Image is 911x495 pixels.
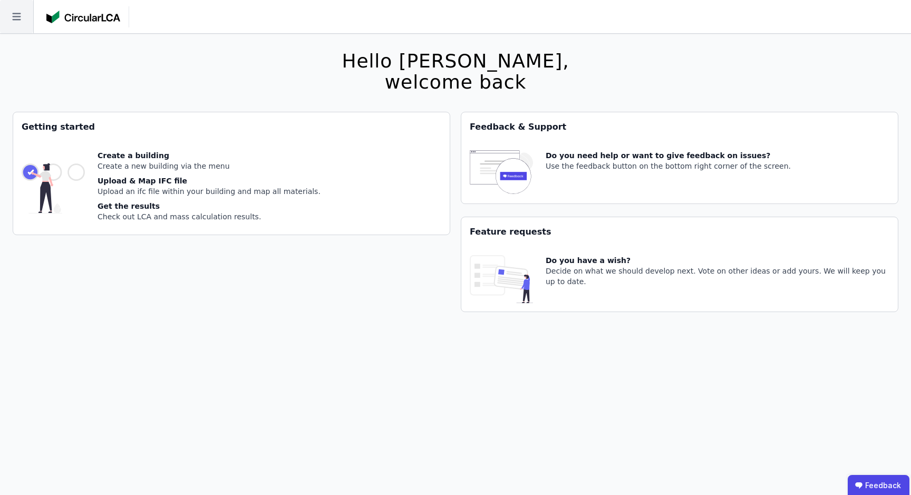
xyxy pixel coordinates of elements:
img: feedback-icon-HCTs5lye.svg [470,150,533,195]
div: Upload an ifc file within your building and map all materials. [98,186,321,197]
div: Do you have a wish? [546,255,889,266]
div: Feedback & Support [461,112,898,142]
div: Get the results [98,201,321,211]
div: Feature requests [461,217,898,247]
div: Create a building [98,150,321,161]
div: welcome back [342,72,569,93]
div: Hello [PERSON_NAME], [342,51,569,72]
img: feature_request_tile-UiXE1qGU.svg [470,255,533,303]
div: Getting started [13,112,450,142]
div: Decide on what we should develop next. Vote on other ideas or add yours. We will keep you up to d... [546,266,889,287]
div: Upload & Map IFC file [98,176,321,186]
div: Create a new building via the menu [98,161,321,171]
img: getting_started_tile-DrF_GRSv.svg [22,150,85,226]
img: Concular [46,11,120,23]
div: Check out LCA and mass calculation results. [98,211,321,222]
div: Use the feedback button on the bottom right corner of the screen. [546,161,791,171]
div: Do you need help or want to give feedback on issues? [546,150,791,161]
